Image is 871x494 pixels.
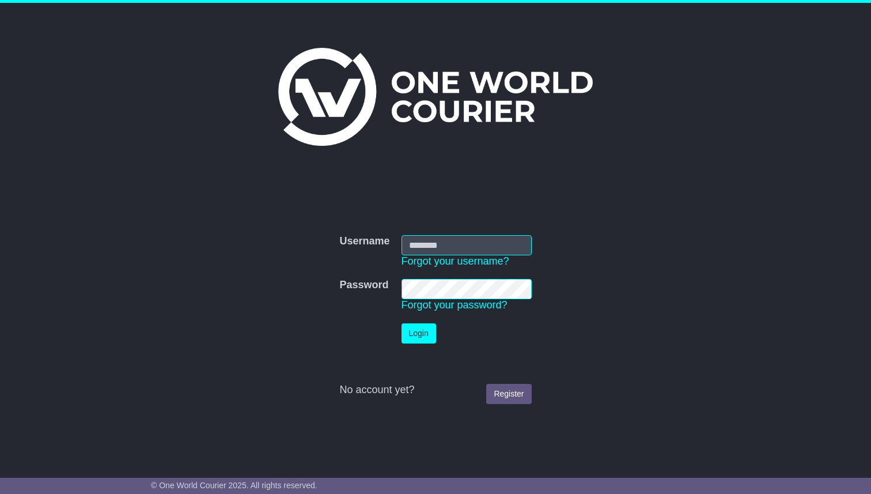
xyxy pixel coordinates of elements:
[402,323,436,344] button: Login
[486,384,531,404] a: Register
[339,235,389,248] label: Username
[402,299,508,311] a: Forgot your password?
[339,279,388,292] label: Password
[278,48,593,146] img: One World
[151,481,317,490] span: © One World Courier 2025. All rights reserved.
[402,255,509,267] a: Forgot your username?
[339,384,531,397] div: No account yet?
